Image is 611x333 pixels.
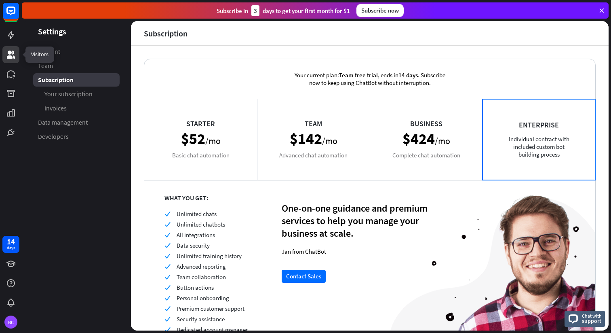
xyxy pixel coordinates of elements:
[177,273,226,281] span: Team collaboration
[38,118,88,127] span: Data management
[251,5,259,16] div: 3
[44,104,67,112] span: Invoices
[7,238,15,245] div: 14
[33,59,120,72] a: Team
[38,62,53,70] span: Team
[164,274,171,280] i: check
[164,211,171,217] i: check
[164,316,171,322] i: check
[177,294,229,302] span: Personal onboarding
[177,284,214,291] span: Button actions
[282,248,431,255] div: Jan from ChatBot
[582,312,602,320] span: Chat with
[33,130,120,143] a: Developers
[38,76,74,84] span: Subscription
[33,45,120,58] a: Account
[177,210,217,218] span: Unlimited chats
[164,242,171,248] i: check
[283,59,457,99] div: Your current plan: , ends in . Subscribe now to keep using ChatBot without interruption.
[33,102,120,115] a: Invoices
[22,26,131,37] header: Settings
[38,132,69,141] span: Developers
[217,5,350,16] div: Subscribe in days to get your first month for $1
[582,317,602,325] span: support
[177,315,225,323] span: Security assistance
[164,194,282,202] div: WHAT YOU GET:
[177,263,226,270] span: Advanced reporting
[282,270,326,283] button: Contact Sales
[177,242,210,249] span: Data security
[144,29,188,38] div: Subscription
[44,90,93,98] span: Your subscription
[38,47,60,56] span: Account
[177,231,215,239] span: All integrations
[6,3,31,28] button: Open LiveChat chat widget
[398,71,418,79] span: 14 days
[177,221,225,228] span: Unlimited chatbots
[2,236,19,253] a: 14 days
[177,252,242,260] span: Unlimited training history
[164,284,171,291] i: check
[177,305,244,312] span: Premium customer support
[164,232,171,238] i: check
[7,245,15,251] div: days
[164,221,171,227] i: check
[339,71,378,79] span: Team free trial
[282,202,431,240] div: One-on-one guidance and premium services to help you manage your business at scale.
[164,263,171,269] i: check
[164,253,171,259] i: check
[33,87,120,101] a: Your subscription
[164,305,171,312] i: check
[33,116,120,129] a: Data management
[164,295,171,301] i: check
[4,316,17,329] div: BC
[164,327,171,333] i: check
[356,4,404,17] div: Subscribe now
